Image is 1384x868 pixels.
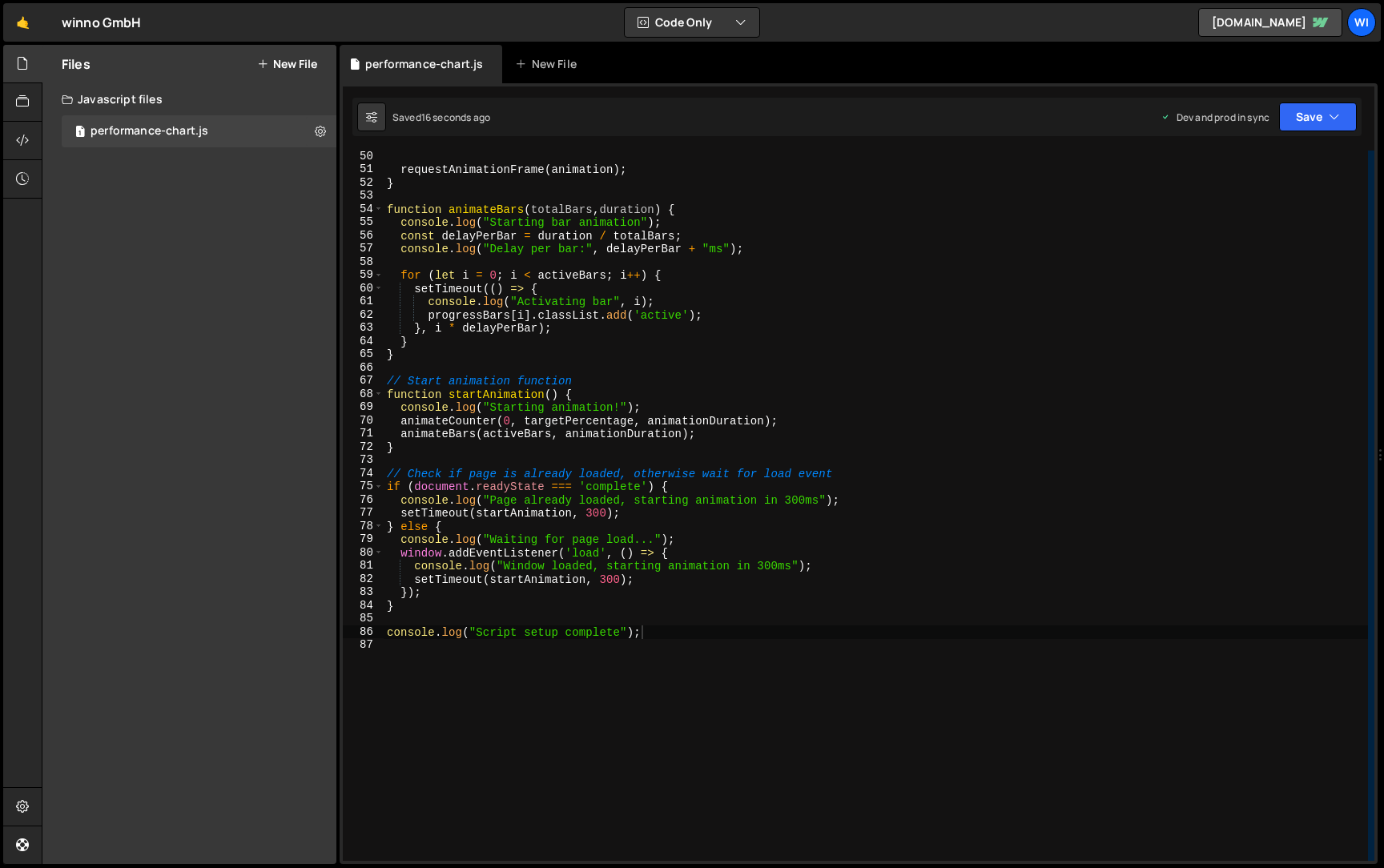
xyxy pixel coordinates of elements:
[1198,8,1342,37] a: [DOMAIN_NAME]
[343,638,384,652] div: 87
[343,242,384,255] div: 57
[343,176,384,190] div: 52
[62,13,142,32] div: winno GmbH
[343,374,384,388] div: 67
[75,127,85,139] span: 1
[343,361,384,375] div: 66
[1161,111,1269,124] div: Dev and prod in sync
[62,55,91,73] h2: Files
[343,335,384,348] div: 64
[1347,8,1376,37] a: wi
[343,493,384,507] div: 76
[343,150,384,163] div: 50
[343,480,384,493] div: 75
[625,8,759,37] button: Code Only
[343,585,384,599] div: 83
[343,573,384,586] div: 82
[365,56,483,72] div: performance-chart.js
[343,229,384,243] div: 56
[343,440,384,454] div: 72
[91,124,208,139] div: performance-chart.js
[343,400,384,414] div: 69
[343,467,384,480] div: 74
[343,295,384,308] div: 61
[3,3,42,42] a: 🤙
[343,282,384,295] div: 60
[62,115,336,147] div: performance-chart.js
[343,388,384,401] div: 68
[343,559,384,573] div: 81
[343,163,384,176] div: 51
[343,321,384,335] div: 63
[343,414,384,428] div: 70
[343,546,384,560] div: 80
[343,532,384,546] div: 79
[343,189,384,203] div: 53
[343,255,384,269] div: 58
[515,56,582,72] div: New File
[343,506,384,520] div: 77
[343,612,384,625] div: 85
[343,427,384,440] div: 71
[343,215,384,229] div: 55
[343,268,384,282] div: 59
[1279,102,1357,131] button: Save
[343,348,384,361] div: 65
[343,203,384,216] div: 54
[343,453,384,467] div: 73
[421,111,490,124] div: 16 seconds ago
[343,625,384,639] div: 86
[257,58,317,70] button: New File
[392,111,490,124] div: Saved
[343,599,384,613] div: 84
[343,520,384,533] div: 78
[343,308,384,322] div: 62
[42,83,336,115] div: Javascript files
